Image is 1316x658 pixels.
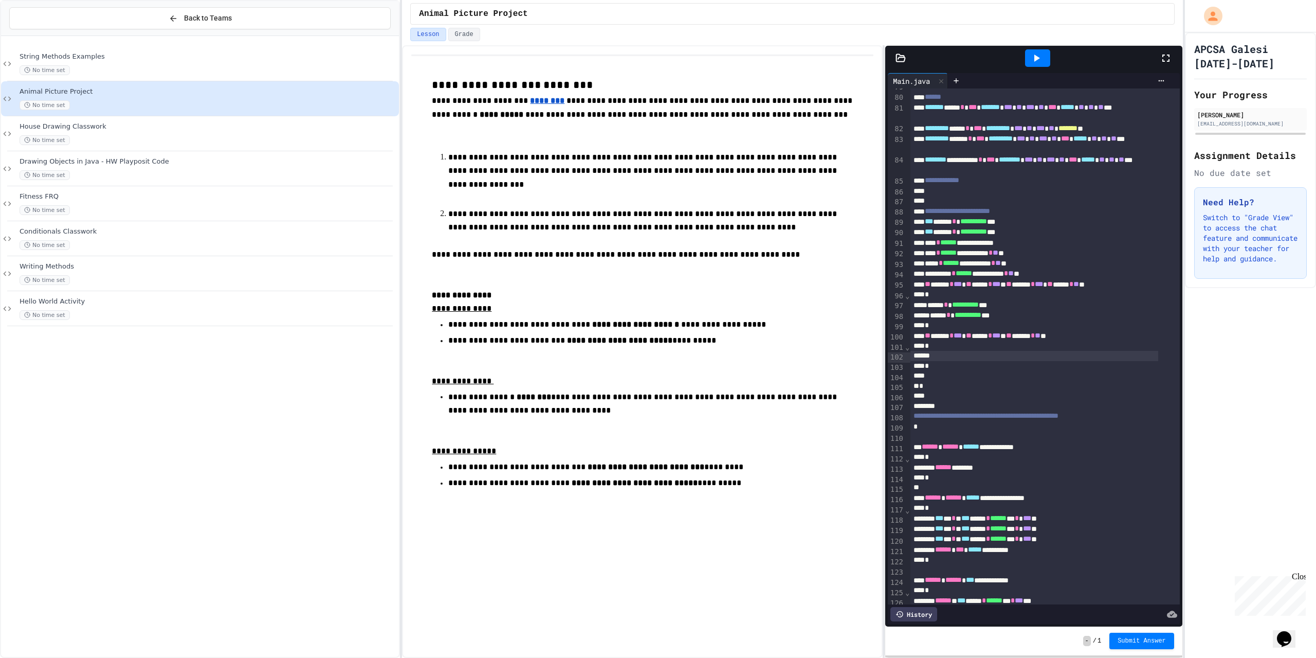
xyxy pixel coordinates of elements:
div: My Account [1193,4,1225,28]
span: No time set [20,310,70,320]
span: No time set [20,240,70,250]
h1: APCSA Galesi [DATE]-[DATE] [1194,42,1307,70]
iframe: chat widget [1231,572,1306,616]
span: Hello World Activity [20,297,397,306]
h2: Your Progress [1194,87,1307,102]
div: [PERSON_NAME] [1197,110,1304,119]
span: House Drawing Classwork [20,122,397,131]
span: No time set [20,275,70,285]
span: Animal Picture Project [20,87,397,96]
iframe: chat widget [1273,617,1306,648]
span: No time set [20,170,70,180]
span: String Methods Examples [20,52,397,61]
button: Back to Teams [9,7,391,29]
span: Drawing Objects in Java - HW Playposit Code [20,157,397,166]
span: Fitness FRQ [20,192,397,201]
span: Animal Picture Project [419,8,527,20]
span: No time set [20,65,70,75]
span: No time set [20,205,70,215]
div: No due date set [1194,167,1307,179]
span: Writing Methods [20,262,397,271]
button: Grade [448,28,480,41]
h2: Assignment Details [1194,148,1307,163]
span: Conditionals Classwork [20,227,397,236]
h3: Need Help? [1203,196,1298,208]
p: Switch to "Grade View" to access the chat feature and communicate with your teacher for help and ... [1203,212,1298,264]
div: [EMAIL_ADDRESS][DOMAIN_NAME] [1197,120,1304,128]
span: No time set [20,100,70,110]
span: Back to Teams [184,13,232,24]
button: Lesson [410,28,446,41]
div: Chat with us now!Close [4,4,71,65]
span: No time set [20,135,70,145]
